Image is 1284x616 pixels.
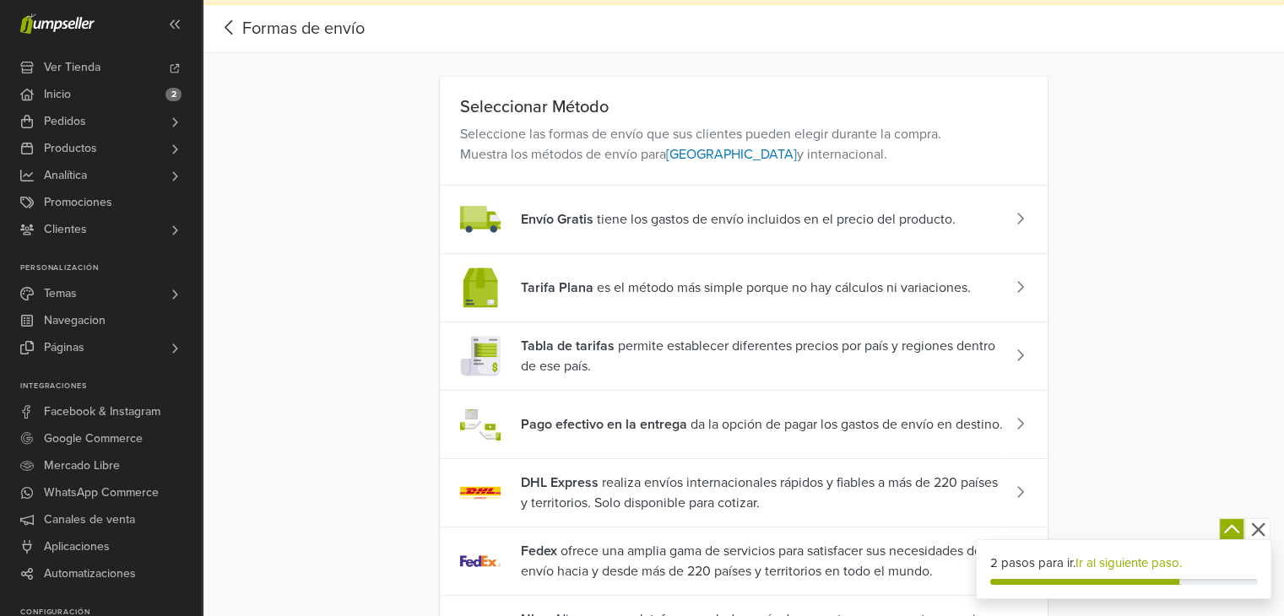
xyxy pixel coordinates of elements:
h5: Seleccionar Método [460,97,1027,117]
span: Seleccione las formas de envío que sus clientes pueden elegir durante la compra. [460,126,941,143]
img: fedex.svg [460,541,501,581]
span: permite establecer diferentes precios por país y regiones dentro de ese país. [521,336,1005,376]
img: free.svg [460,199,501,240]
a: Ir al siguiente paso. [1075,555,1182,570]
span: Páginas [44,334,84,361]
div: 2 pasos para ir. [990,554,1257,573]
span: Promociones [44,189,112,216]
span: Canales de venta [44,506,135,533]
span: da la opción de pagar los gastos de envío en destino. [521,414,1003,435]
span: Inicio [44,81,71,108]
span: Temas [44,280,77,307]
span: WhatsApp Commerce [44,479,159,506]
span: Automatizaciones [44,560,136,587]
p: Integraciones [20,381,202,392]
a: [GEOGRAPHIC_DATA] [666,146,797,163]
span: ofrece una amplia gama de servicios para satisfacer sus necesidades de envío hacia y desde más de... [521,541,1005,581]
p: Personalización [20,263,202,273]
span: Tarifa Plana [521,279,593,296]
span: Tabla de tarifas [521,338,615,354]
img: cash_on_delivery.svg [460,404,501,445]
span: Ver Tienda [44,54,100,81]
span: Navegacion [44,307,106,334]
span: Productos [44,135,97,162]
span: Aplicaciones [44,533,110,560]
span: Pedidos [44,108,86,135]
span: tiene los gastos de envío incluidos en el precio del producto. [521,209,956,230]
span: Google Commerce [44,425,143,452]
img: flat.svg [460,267,501,308]
img: tables.svg [460,336,501,376]
span: Mercado Libre [44,452,120,479]
span: realiza envíos internacionales rápidos y fiables a más de 220 países y territorios. Solo disponib... [521,473,1005,513]
span: Analítica [44,162,87,189]
span: Envío Gratis [521,211,593,228]
span: Muestra los métodos de envío para y internacional. [460,146,887,163]
span: es el método más simple porque no hay cálculos ni variaciones. [521,278,971,298]
a: Formas de envío [216,19,365,39]
span: DHL Express [521,474,599,491]
span: Facebook & Instagram [44,398,160,425]
span: Clientes [44,216,87,243]
span: Fedex [521,543,557,559]
span: 2 [165,88,181,101]
img: dhl_express.svg [460,473,501,513]
span: Pago efectivo en la entrega [521,416,687,433]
